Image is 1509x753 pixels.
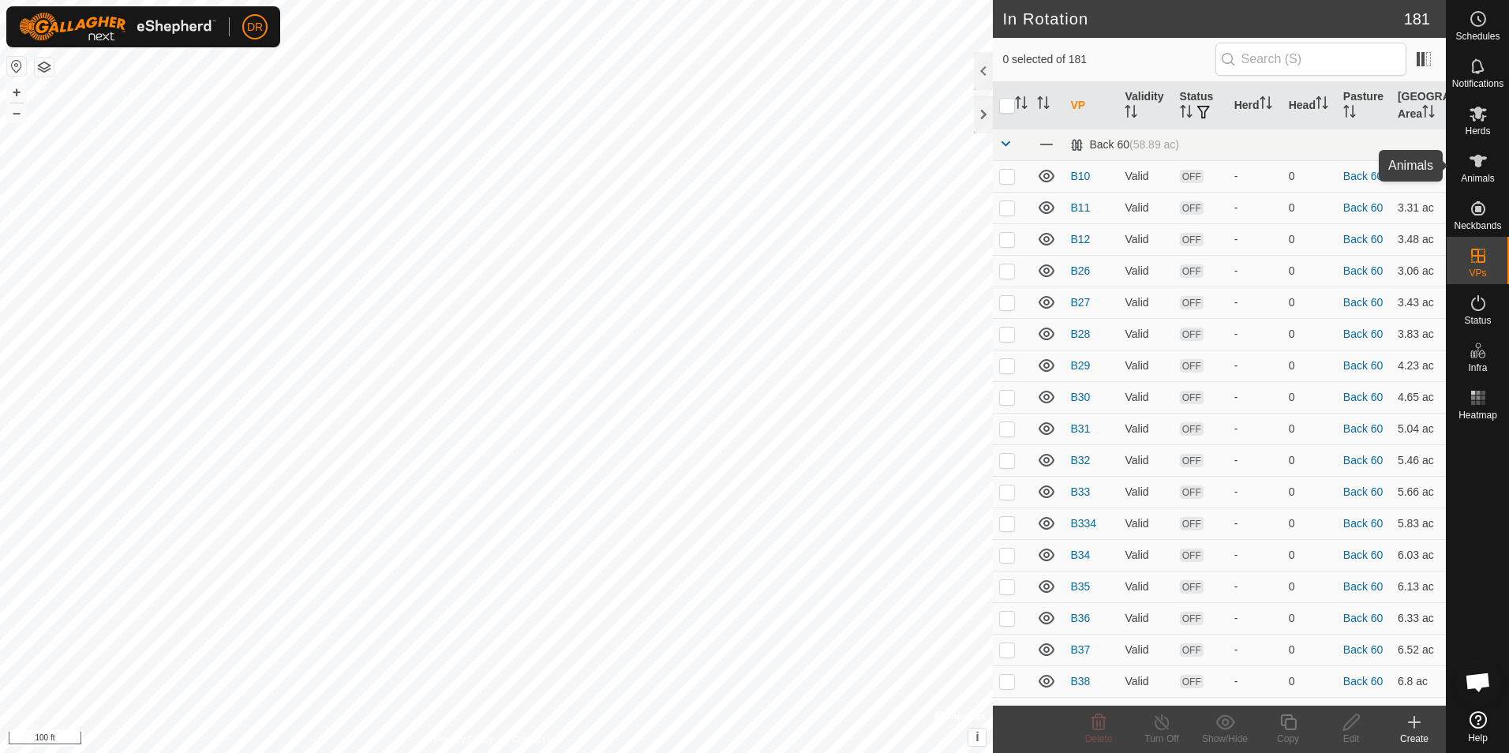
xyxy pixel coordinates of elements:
span: OFF [1180,328,1204,341]
span: OFF [1180,675,1204,688]
span: i [975,730,979,744]
td: Valid [1118,255,1173,287]
td: 0 [1282,634,1337,665]
td: 0 [1282,508,1337,539]
button: + [7,83,26,102]
h2: In Rotation [1002,9,1403,28]
td: Valid [1118,444,1173,476]
td: 0 [1282,318,1337,350]
td: 6.13 ac [1391,571,1446,602]
th: VP [1064,82,1118,129]
td: 3.43 ac [1391,287,1446,318]
td: 7.02 ac [1391,697,1446,729]
td: 0 [1282,381,1337,413]
td: Valid [1118,697,1173,729]
td: 0 [1282,697,1337,729]
td: Valid [1118,318,1173,350]
p-sorticon: Activate to sort [1422,107,1435,120]
div: - [1234,579,1276,595]
div: - [1234,200,1276,216]
a: Back 60 [1343,170,1384,182]
th: Validity [1118,82,1173,129]
div: - [1234,705,1276,721]
span: Status [1464,316,1491,325]
span: Schedules [1455,32,1500,41]
span: VPs [1469,268,1486,278]
div: Back 60 [1070,138,1179,152]
a: Back 60 [1343,422,1384,435]
span: OFF [1180,580,1204,594]
a: B27 [1070,296,1090,309]
span: OFF [1180,643,1204,657]
span: OFF [1180,454,1204,467]
span: 0 selected of 181 [1002,51,1215,68]
a: Back 60 [1343,675,1384,687]
td: 0 [1282,413,1337,444]
td: 6.33 ac [1391,602,1446,634]
a: Back 60 [1343,612,1384,624]
a: B33 [1070,485,1090,498]
a: Back 60 [1343,517,1384,530]
span: OFF [1180,264,1204,278]
td: 3.48 ac [1391,223,1446,255]
a: B28 [1070,328,1090,340]
td: Valid [1118,665,1173,697]
td: 0 [1282,602,1337,634]
p-sorticon: Activate to sort [1125,107,1137,120]
td: Valid [1118,508,1173,539]
a: Back 60 [1343,296,1384,309]
td: 6.03 ac [1391,539,1446,571]
span: OFF [1180,233,1204,246]
td: 5.46 ac [1391,444,1446,476]
div: Create [1383,732,1446,746]
a: Back 60 [1343,549,1384,561]
td: 6.52 ac [1391,634,1446,665]
td: 4.65 ac [1391,381,1446,413]
div: - [1234,452,1276,469]
a: Back 60 [1343,454,1384,466]
td: 0 [1282,192,1337,223]
th: Pasture [1337,82,1391,129]
a: B26 [1070,264,1090,277]
td: 3.31 ac [1391,192,1446,223]
span: OFF [1180,296,1204,309]
span: Herds [1465,126,1490,136]
p-sorticon: Activate to sort [1260,99,1272,111]
th: [GEOGRAPHIC_DATA] Area [1391,82,1446,129]
span: OFF [1180,549,1204,562]
span: Delete [1085,733,1113,744]
div: - [1234,326,1276,343]
a: Back 60 [1343,201,1384,214]
span: OFF [1180,517,1204,530]
td: 3.26 ac [1391,160,1446,192]
a: B11 [1070,201,1090,214]
a: B31 [1070,422,1090,435]
div: - [1234,389,1276,406]
td: Valid [1118,476,1173,508]
a: B38 [1070,675,1090,687]
a: Back 60 [1343,643,1384,656]
div: Edit [1320,732,1383,746]
span: OFF [1180,612,1204,625]
th: Status [1174,82,1228,129]
td: 5.04 ac [1391,413,1446,444]
div: - [1234,642,1276,658]
a: B334 [1070,517,1096,530]
span: OFF [1180,391,1204,404]
td: Valid [1118,413,1173,444]
p-sorticon: Activate to sort [1015,99,1028,111]
th: Herd [1228,82,1282,129]
a: Privacy Policy [434,732,493,747]
a: B30 [1070,391,1090,403]
span: OFF [1180,201,1204,215]
a: Back 60 [1343,328,1384,340]
div: - [1234,673,1276,690]
td: 0 [1282,350,1337,381]
div: - [1234,484,1276,500]
td: 0 [1282,287,1337,318]
img: Gallagher Logo [19,13,216,41]
td: 0 [1282,223,1337,255]
td: Valid [1118,192,1173,223]
span: DR [247,19,263,36]
span: OFF [1180,422,1204,436]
